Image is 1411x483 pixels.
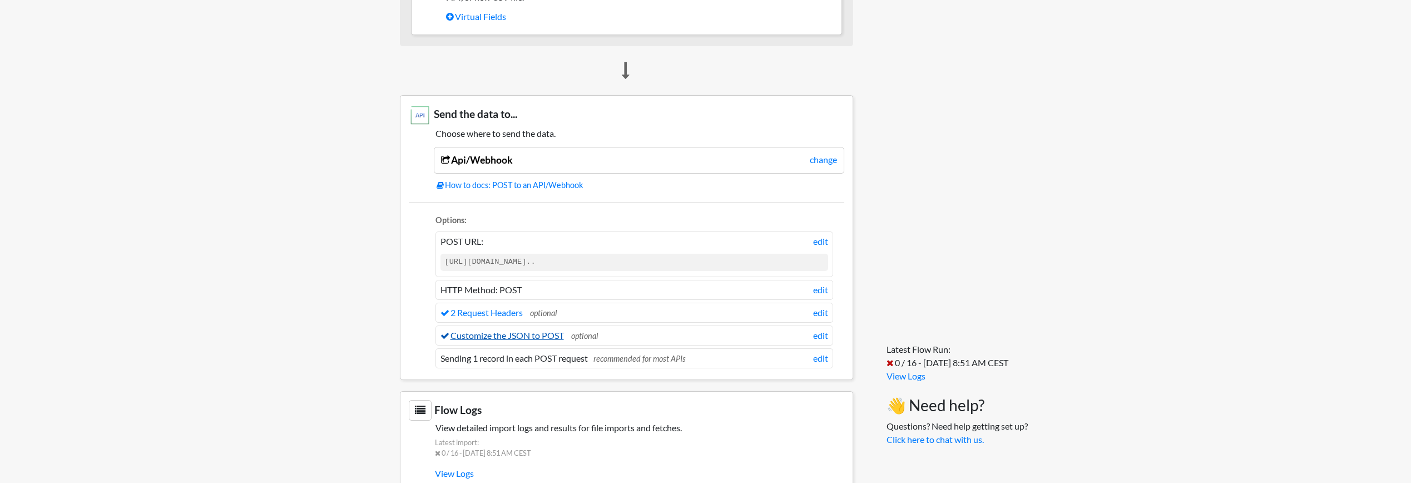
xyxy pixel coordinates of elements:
h3: Flow Logs [409,400,844,421]
li: POST URL: [435,231,833,277]
a: edit [813,283,828,297]
h3: Send the data to... [409,104,844,126]
h5: Choose where to send the data. [409,128,844,139]
a: Api/Webhook [441,154,513,166]
code: [URL][DOMAIN_NAME].. [440,254,828,270]
h5: View detailed import logs and results for file imports and fetches. [409,422,844,433]
a: edit [813,235,828,248]
a: How to docs: POST to an API/Webhook [437,179,844,191]
a: Click here to chat with us. [887,434,984,445]
p: Questions? Need help getting set up? [887,420,1028,446]
a: edit [813,352,828,365]
h3: 👋 Need help? [887,396,1028,415]
a: Customize the JSON to POST [440,330,564,341]
a: change [810,153,837,166]
a: View Logs [435,464,844,483]
a: View Logs [887,371,925,381]
a: Virtual Fields [446,7,833,26]
a: edit [813,306,828,319]
li: Options: [435,214,833,229]
span: optional [530,308,557,318]
span: Latest import: 0 / 16 - [DATE] 8:51 AM CEST [409,437,844,464]
span: Latest Flow Run: 0 / 16 - [DATE] 8:51 AM CEST [887,344,1008,368]
span: optional [571,331,598,341]
li: HTTP Method: POST [435,280,833,300]
a: edit [813,329,828,342]
a: 2 Request Headers [440,307,523,318]
span: recommended for most APIs [593,354,686,363]
img: Any API [409,104,431,126]
li: Sending 1 record in each POST request [435,348,833,368]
